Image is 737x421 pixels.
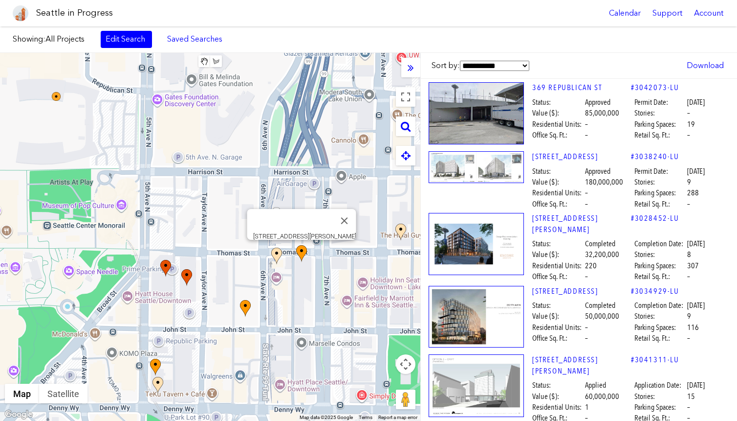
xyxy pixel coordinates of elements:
span: Retail Sq. Ft.: [634,199,686,210]
span: Parking Spaces: [634,187,686,198]
a: Report a map error [378,415,417,420]
span: 288 [687,187,699,198]
button: Map camera controls [396,354,415,374]
span: – [687,402,690,413]
a: Saved Searches [162,31,228,47]
span: – [585,119,588,130]
span: – [687,333,690,344]
span: 9 [687,311,691,322]
span: Stories: [634,311,686,322]
span: 9 [687,177,691,187]
span: Completed [585,238,615,249]
span: 307 [687,260,699,271]
span: [DATE] [687,97,705,108]
span: – [585,333,588,344]
span: 8 [687,249,691,260]
h1: Seattle in Progress [36,7,113,19]
span: 220 [585,260,597,271]
img: 1.jpg [429,213,524,275]
a: Download [682,57,729,74]
span: Value ($): [532,108,584,118]
img: 73.jpg [429,354,524,417]
span: 32,200,000 [585,249,619,260]
label: Sort by: [432,60,529,71]
span: Completion Date: [634,300,686,311]
a: [STREET_ADDRESS][PERSON_NAME] [532,354,631,376]
span: Value ($): [532,311,584,322]
span: [DATE] [687,238,705,249]
span: 50,000,000 [585,311,619,322]
span: Status: [532,238,584,249]
a: #3028452-LU [631,213,679,224]
span: Retail Sq. Ft.: [634,333,686,344]
span: Retail Sq. Ft.: [634,271,686,282]
span: 116 [687,322,699,333]
a: #3042073-LU [631,82,679,93]
span: Retail Sq. Ft.: [634,130,686,140]
span: – [585,130,588,140]
span: Stories: [634,391,686,402]
button: Toggle fullscreen view [396,87,415,107]
span: Residential Units: [532,187,584,198]
a: Terms [359,415,372,420]
span: Value ($): [532,177,584,187]
span: 60,000,000 [585,391,619,402]
span: – [687,199,690,210]
a: #3038240-LU [631,151,679,162]
button: Draw a shape [210,55,222,67]
img: favicon-96x96.png [13,5,28,21]
img: 369_REPUBLICAN_ST_SEATTLE.jpg [429,82,524,144]
span: – [585,187,588,198]
span: – [585,271,588,282]
span: Parking Spaces: [634,402,686,413]
a: [STREET_ADDRESS] [532,151,631,162]
span: Residential Units: [532,260,584,271]
span: Status: [532,380,584,391]
span: Applied [585,380,606,391]
span: Residential Units: [532,402,584,413]
span: Value ($): [532,249,584,260]
span: Permit Date: [634,166,686,177]
span: – [585,322,588,333]
a: [STREET_ADDRESS] [532,286,631,297]
span: Status: [532,300,584,311]
button: Close [333,209,356,233]
a: #3034929-LU [631,286,679,297]
span: Approved [585,97,610,108]
span: [DATE] [687,300,705,311]
span: Map data ©2025 Google [300,415,353,420]
span: Residential Units: [532,119,584,130]
span: Application Date: [634,380,686,391]
a: Open this area in Google Maps (opens a new window) [2,408,35,421]
span: 85,000,000 [585,108,619,118]
a: [STREET_ADDRESS][PERSON_NAME] [532,213,631,235]
span: – [687,108,690,118]
button: Stop drawing [198,55,210,67]
span: [DATE] [687,166,705,177]
span: Office Sq. Ft.: [532,199,584,210]
img: Google [2,408,35,421]
span: Office Sq. Ft.: [532,333,584,344]
a: #3041311-LU [631,354,679,365]
label: Showing: [13,34,91,45]
span: Office Sq. Ft.: [532,130,584,140]
span: Office Sq. Ft.: [532,271,584,282]
img: 1.jpg [429,286,524,348]
span: Parking Spaces: [634,119,686,130]
span: Parking Spaces: [634,260,686,271]
div: [STREET_ADDRESS][PERSON_NAME] [253,233,356,240]
a: 369 REPUBLICAN ST [532,82,631,93]
span: 19 [687,119,695,130]
img: 27.jpg [429,151,524,183]
span: – [585,199,588,210]
span: Stories: [634,249,686,260]
button: Drag Pegman onto the map to open Street View [396,390,415,409]
span: 15 [687,391,695,402]
a: Edit Search [101,31,152,47]
button: Show satellite imagery [39,384,87,403]
button: Show street map [5,384,39,403]
span: – [687,271,690,282]
span: 180,000,000 [585,177,623,187]
span: Parking Spaces: [634,322,686,333]
span: Status: [532,166,584,177]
